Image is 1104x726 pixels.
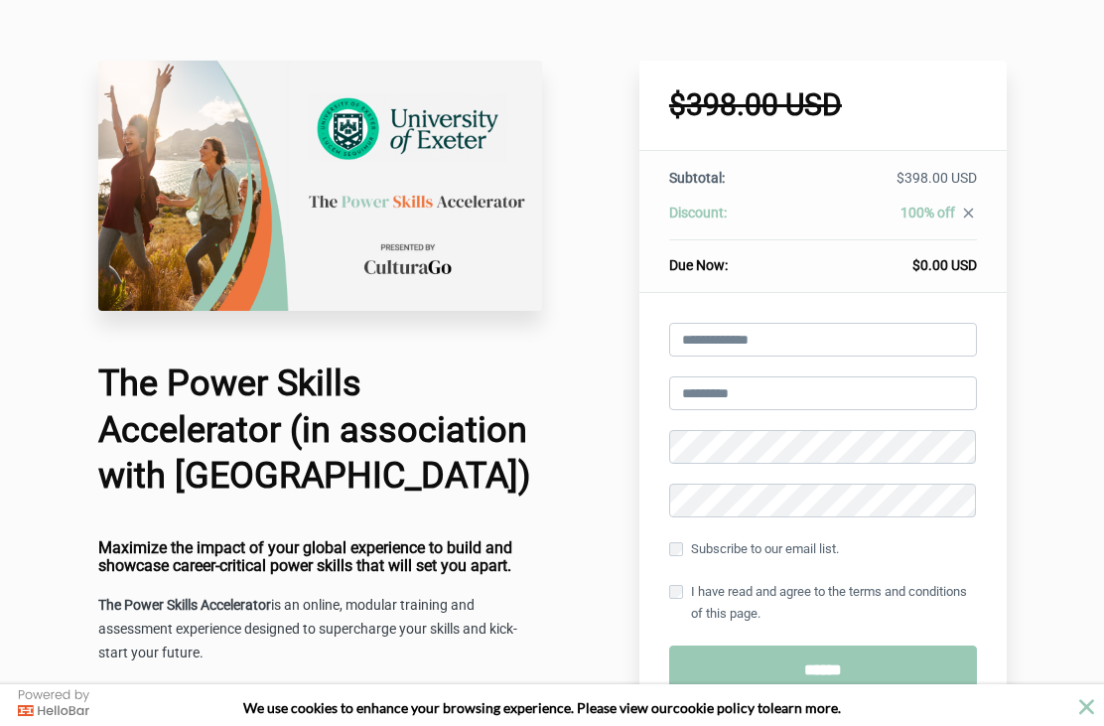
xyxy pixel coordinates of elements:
[955,205,977,226] a: close
[669,240,798,276] th: Due Now:
[770,699,841,716] span: learn more.
[960,205,977,221] i: close
[1074,694,1099,719] button: close
[669,585,683,599] input: I have read and agree to the terms and conditions of this page.
[98,61,543,311] img: 83720c0-6e26-5801-a5d4-42ecd71128a7_University_of_Exeter_Checkout_Page.png
[669,542,683,556] input: Subscribe to our email list.
[98,539,543,574] h4: Maximize the impact of your global experience to build and showcase career-critical power skills ...
[900,205,955,220] span: 100% off
[912,257,977,273] span: $0.00 USD
[673,699,755,716] a: cookie policy
[669,581,977,625] label: I have read and agree to the terms and conditions of this page.
[669,538,839,560] label: Subscribe to our email list.
[98,361,543,500] h1: The Power Skills Accelerator (in association with [GEOGRAPHIC_DATA])
[669,170,725,186] span: Subtotal:
[669,90,977,120] h1: $398.00 USD
[243,699,673,716] span: We use cookies to enhance your browsing experience. Please view our
[98,597,271,613] strong: The Power Skills Accelerator
[758,699,770,716] strong: to
[798,168,976,203] td: $398.00 USD
[98,594,543,665] p: is an online, modular training and assessment experience designed to supercharge your skills and ...
[669,203,798,240] th: Discount:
